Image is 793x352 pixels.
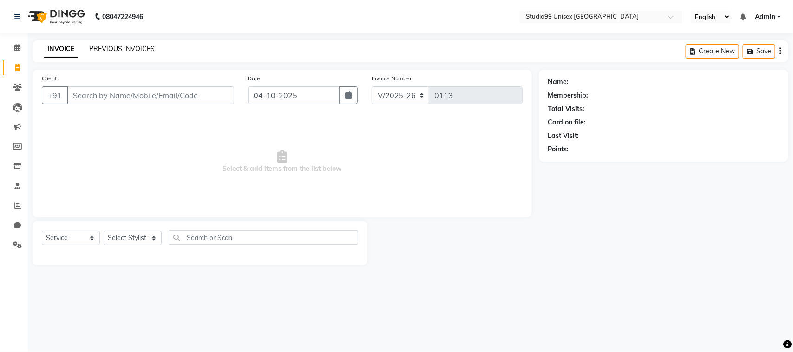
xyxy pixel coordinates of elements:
[44,41,78,58] a: INVOICE
[548,131,579,141] div: Last Visit:
[89,45,155,53] a: PREVIOUS INVOICES
[548,77,569,87] div: Name:
[686,44,739,59] button: Create New
[24,4,87,30] img: logo
[548,144,569,154] div: Points:
[548,104,585,114] div: Total Visits:
[372,74,412,83] label: Invoice Number
[102,4,143,30] b: 08047224946
[755,12,775,22] span: Admin
[548,117,586,127] div: Card on file:
[743,44,775,59] button: Save
[42,115,523,208] span: Select & add items from the list below
[248,74,261,83] label: Date
[67,86,234,104] input: Search by Name/Mobile/Email/Code
[42,86,68,104] button: +91
[548,91,589,100] div: Membership:
[42,74,57,83] label: Client
[169,230,358,245] input: Search or Scan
